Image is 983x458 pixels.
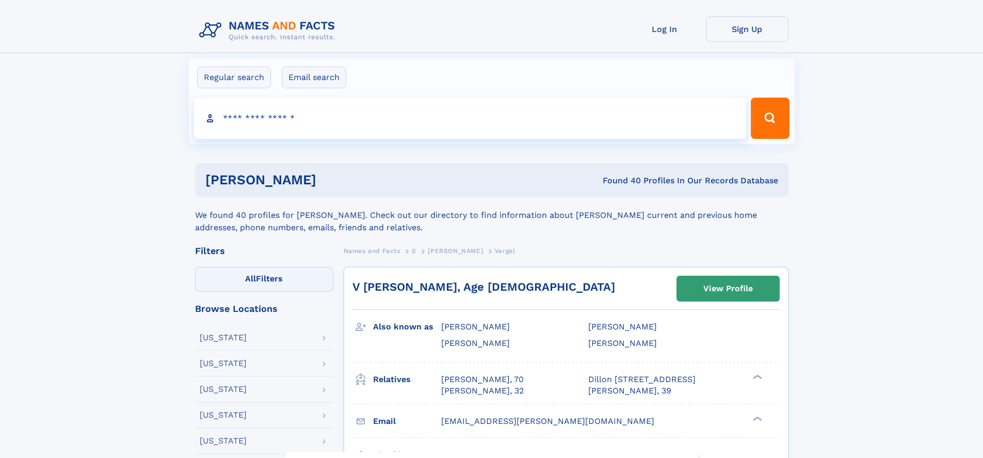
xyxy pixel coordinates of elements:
[200,359,247,368] div: [US_STATE]
[195,246,333,256] div: Filters
[195,197,788,234] div: We found 40 profiles for [PERSON_NAME]. Check out our directory to find information about [PERSON...
[703,277,753,301] div: View Profile
[200,334,247,342] div: [US_STATE]
[428,244,483,257] a: [PERSON_NAME]
[706,17,788,42] a: Sign Up
[588,385,671,397] a: [PERSON_NAME], 39
[245,274,256,283] span: All
[373,413,441,430] h3: Email
[623,17,706,42] a: Log In
[195,17,344,44] img: Logo Names and Facts
[373,371,441,388] h3: Relatives
[441,416,654,426] span: [EMAIL_ADDRESS][PERSON_NAME][DOMAIN_NAME]
[373,318,441,336] h3: Also known as
[751,98,789,139] button: Search Button
[588,338,657,348] span: [PERSON_NAME]
[195,267,333,292] label: Filters
[412,244,416,257] a: S
[205,173,460,186] h1: [PERSON_NAME]
[750,415,763,422] div: ❯
[200,411,247,419] div: [US_STATE]
[200,437,247,445] div: [US_STATE]
[282,67,346,88] label: Email search
[441,338,510,348] span: [PERSON_NAME]
[677,276,779,301] a: View Profile
[459,175,778,186] div: Found 40 Profiles In Our Records Database
[197,67,271,88] label: Regular search
[495,247,515,255] span: Vergel
[750,373,763,380] div: ❯
[441,322,510,331] span: [PERSON_NAME]
[428,247,483,255] span: [PERSON_NAME]
[441,385,524,397] a: [PERSON_NAME], 32
[412,247,416,255] span: S
[200,385,247,393] div: [US_STATE]
[588,374,696,385] a: Dillon [STREET_ADDRESS]
[588,322,657,331] span: [PERSON_NAME]
[441,374,524,385] a: [PERSON_NAME], 70
[352,280,615,293] a: V [PERSON_NAME], Age [DEMOGRAPHIC_DATA]
[195,304,333,313] div: Browse Locations
[344,244,400,257] a: Names and Facts
[194,98,747,139] input: search input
